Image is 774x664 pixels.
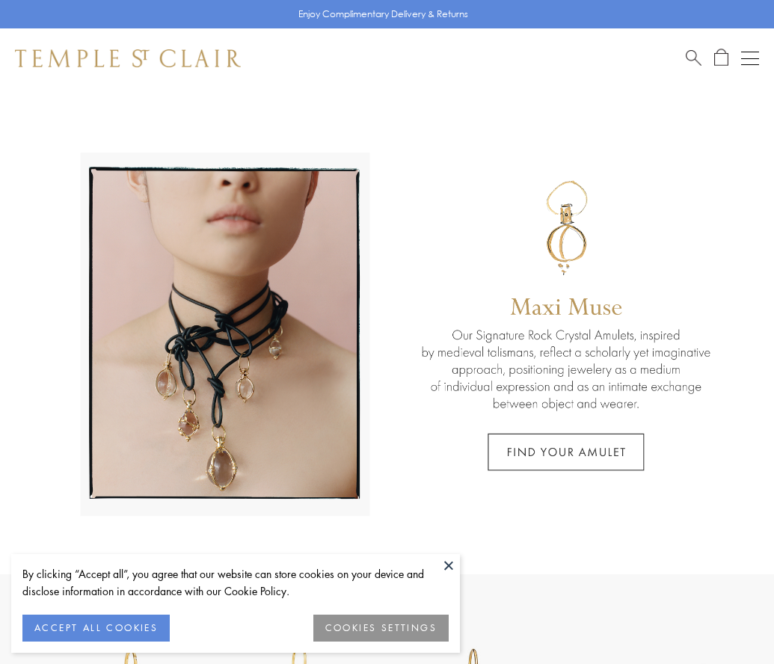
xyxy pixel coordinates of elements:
a: Open Shopping Bag [714,49,728,67]
p: Enjoy Complimentary Delivery & Returns [298,7,468,22]
button: COOKIES SETTINGS [313,615,449,642]
button: ACCEPT ALL COOKIES [22,615,170,642]
a: Search [686,49,701,67]
button: Open navigation [741,49,759,67]
div: By clicking “Accept all”, you agree that our website can store cookies on your device and disclos... [22,565,449,600]
img: Temple St. Clair [15,49,241,67]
